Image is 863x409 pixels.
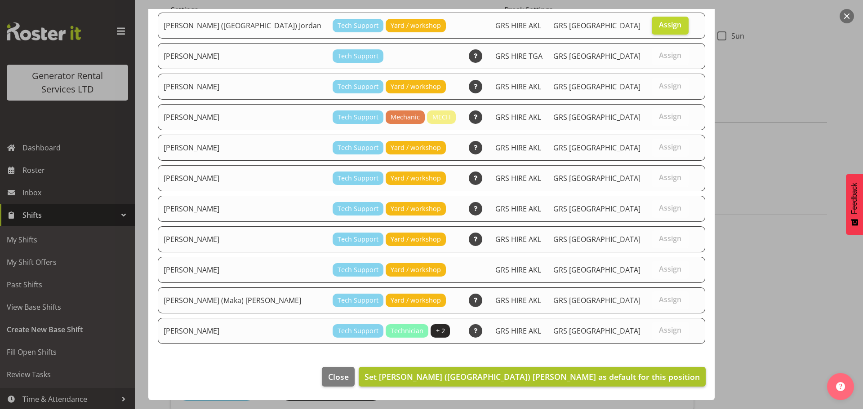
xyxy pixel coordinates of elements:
[338,21,378,31] span: Tech Support
[158,104,327,130] td: [PERSON_NAME]
[338,173,378,183] span: Tech Support
[338,143,378,153] span: Tech Support
[659,203,681,212] span: Assign
[391,143,441,153] span: Yard / workshop
[391,112,420,122] span: Mechanic
[365,371,700,382] span: Set [PERSON_NAME] ([GEOGRAPHIC_DATA]) [PERSON_NAME] as default for this position
[836,382,845,391] img: help-xxl-2.png
[391,173,441,183] span: Yard / workshop
[338,204,378,214] span: Tech Support
[158,287,327,313] td: [PERSON_NAME] (Maka) [PERSON_NAME]
[553,143,641,153] span: GRS [GEOGRAPHIC_DATA]
[553,295,641,305] span: GRS [GEOGRAPHIC_DATA]
[553,204,641,214] span: GRS [GEOGRAPHIC_DATA]
[495,51,543,61] span: GRS HIRE TGA
[659,51,681,60] span: Assign
[553,265,641,275] span: GRS [GEOGRAPHIC_DATA]
[338,326,378,336] span: Tech Support
[158,135,327,161] td: [PERSON_NAME]
[553,82,641,92] span: GRS [GEOGRAPHIC_DATA]
[391,234,441,244] span: Yard / workshop
[158,165,327,191] td: [PERSON_NAME]
[158,226,327,252] td: [PERSON_NAME]
[495,295,541,305] span: GRS HIRE AKL
[553,21,641,31] span: GRS [GEOGRAPHIC_DATA]
[391,295,441,305] span: Yard / workshop
[659,112,681,121] span: Assign
[391,265,441,275] span: Yard / workshop
[391,326,423,336] span: Technician
[553,234,641,244] span: GRS [GEOGRAPHIC_DATA]
[659,173,681,182] span: Assign
[338,265,378,275] span: Tech Support
[495,112,541,122] span: GRS HIRE AKL
[659,234,681,243] span: Assign
[495,265,541,275] span: GRS HIRE AKL
[338,112,378,122] span: Tech Support
[338,295,378,305] span: Tech Support
[659,295,681,304] span: Assign
[659,325,681,334] span: Assign
[432,112,451,122] span: MECH
[158,318,327,344] td: [PERSON_NAME]
[158,43,327,69] td: [PERSON_NAME]
[553,326,641,336] span: GRS [GEOGRAPHIC_DATA]
[158,13,327,39] td: [PERSON_NAME] ([GEOGRAPHIC_DATA]) Jordan
[391,204,441,214] span: Yard / workshop
[495,173,541,183] span: GRS HIRE AKL
[322,367,354,387] button: Close
[391,82,441,92] span: Yard / workshop
[495,234,541,244] span: GRS HIRE AKL
[338,234,378,244] span: Tech Support
[158,74,327,100] td: [PERSON_NAME]
[495,204,541,214] span: GRS HIRE AKL
[338,51,378,61] span: Tech Support
[553,51,641,61] span: GRS [GEOGRAPHIC_DATA]
[850,183,859,214] span: Feedback
[158,196,327,222] td: [PERSON_NAME]
[359,367,706,387] button: Set [PERSON_NAME] ([GEOGRAPHIC_DATA]) [PERSON_NAME] as default for this position
[391,21,441,31] span: Yard / workshop
[659,264,681,273] span: Assign
[553,112,641,122] span: GRS [GEOGRAPHIC_DATA]
[338,82,378,92] span: Tech Support
[495,143,541,153] span: GRS HIRE AKL
[846,174,863,235] button: Feedback - Show survey
[659,20,681,29] span: Assign
[158,257,327,283] td: [PERSON_NAME]
[659,142,681,151] span: Assign
[553,173,641,183] span: GRS [GEOGRAPHIC_DATA]
[328,371,349,383] span: Close
[495,326,541,336] span: GRS HIRE AKL
[495,21,541,31] span: GRS HIRE AKL
[659,81,681,90] span: Assign
[436,326,445,336] span: + 2
[495,82,541,92] span: GRS HIRE AKL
